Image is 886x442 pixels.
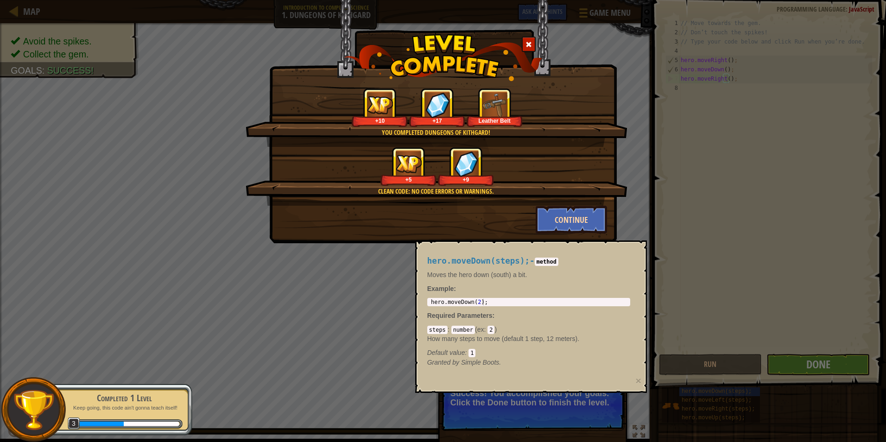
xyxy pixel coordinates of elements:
[484,326,487,333] span: :
[468,117,521,124] div: Leather Belt
[427,312,493,319] span: Required Parameters
[427,326,448,334] code: steps
[344,34,543,81] img: level_complete.png
[66,391,183,404] div: Completed 1 Level
[440,176,492,183] div: +9
[427,334,630,343] p: How many steps to move (default 1 step, 12 meters).
[396,155,422,173] img: reward_icon_xp.png
[635,376,641,385] button: ×
[427,257,630,265] h4: -
[425,92,449,118] img: reward_icon_gems.png
[535,258,558,266] code: method
[427,256,530,265] span: hero.moveDown(steps);
[13,389,55,431] img: trophy.png
[454,151,478,177] img: reward_icon_gems.png
[66,404,183,411] p: Keep going, this code ain't gonna teach itself!
[382,176,435,183] div: +5
[465,349,468,356] span: :
[493,312,495,319] span: :
[290,128,582,137] div: You completed Dungeons of Kithgard!
[367,96,393,114] img: reward_icon_xp.png
[536,206,608,234] button: Continue
[427,285,454,292] span: Example
[290,187,582,196] div: Clean code: no code errors or warnings.
[487,326,494,334] code: 2
[411,117,463,124] div: +17
[427,359,461,366] span: Granted by
[468,349,475,357] code: 1
[482,92,507,118] img: portrait.png
[451,326,475,334] code: number
[68,417,80,430] span: 3
[477,326,484,333] span: ex
[427,285,456,292] strong: :
[354,117,406,124] div: +10
[427,359,501,366] em: Simple Boots.
[427,349,465,356] span: Default value
[427,270,630,279] p: Moves the hero down (south) a bit.
[448,326,451,333] span: :
[427,325,630,357] div: ( )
